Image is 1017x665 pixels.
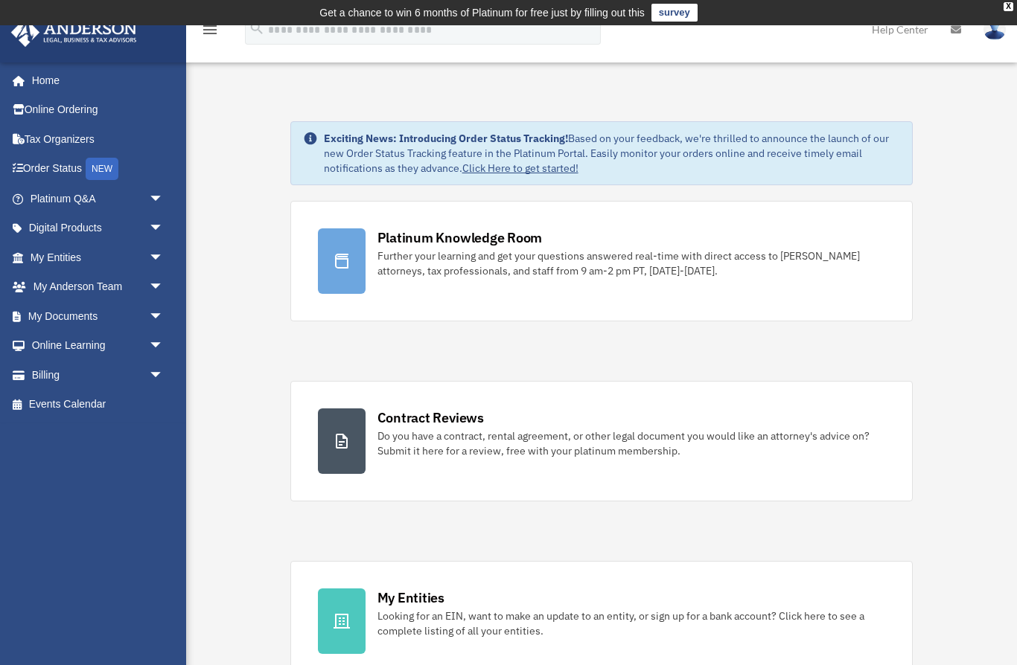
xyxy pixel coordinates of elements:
img: Anderson Advisors Platinum Portal [7,18,141,47]
div: Further your learning and get your questions answered real-time with direct access to [PERSON_NAM... [377,248,886,278]
strong: Exciting News: Introducing Order Status Tracking! [324,132,568,145]
a: Billingarrow_drop_down [10,360,186,390]
a: Contract Reviews Do you have a contract, rental agreement, or other legal document you would like... [290,381,914,501]
div: Get a chance to win 6 months of Platinum for free just by filling out this [319,4,645,22]
span: arrow_drop_down [149,242,179,273]
div: Based on your feedback, we're thrilled to announce the launch of our new Order Status Tracking fe... [324,131,901,176]
span: arrow_drop_down [149,301,179,332]
a: My Entitiesarrow_drop_down [10,242,186,272]
div: Contract Reviews [377,408,484,427]
i: menu [201,21,219,39]
span: arrow_drop_down [149,213,179,244]
span: arrow_drop_down [149,360,179,391]
a: Tax Organizers [10,124,186,154]
div: My Entities [377,588,444,607]
div: NEW [86,158,118,180]
a: Home [10,65,179,95]
span: arrow_drop_down [149,272,179,303]
a: My Documentsarrow_drop_down [10,301,186,331]
a: Click Here to get started! [462,161,578,175]
div: close [1004,2,1013,11]
a: Online Ordering [10,95,186,125]
div: Do you have a contract, rental agreement, or other legal document you would like an attorney's ad... [377,428,886,458]
a: Online Learningarrow_drop_down [10,331,186,361]
a: Events Calendar [10,390,186,420]
span: arrow_drop_down [149,184,179,214]
a: My Anderson Teamarrow_drop_down [10,272,186,302]
a: Order StatusNEW [10,154,186,184]
a: Digital Productsarrow_drop_down [10,213,186,243]
div: Platinum Knowledge Room [377,228,543,247]
a: menu [201,26,219,39]
a: Platinum Knowledge Room Further your learning and get your questions answered real-time with dire... [290,201,914,321]
img: User Pic [983,19,1006,40]
span: arrow_drop_down [149,331,179,362]
i: search [249,20,265,36]
div: Looking for an EIN, want to make an update to an entity, or sign up for a bank account? Click her... [377,608,886,638]
a: Platinum Q&Aarrow_drop_down [10,184,186,213]
a: survey [651,4,698,22]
